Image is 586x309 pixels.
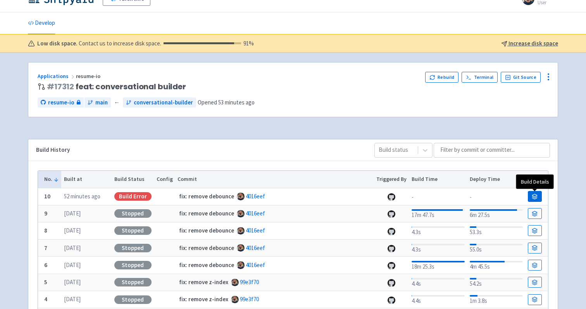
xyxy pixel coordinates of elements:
b: 7 [44,244,47,252]
b: 6 [44,261,47,269]
th: Triggered By [374,171,409,188]
time: 52 minutes ago [64,193,100,200]
div: 53.3s [470,225,523,237]
time: [DATE] [64,278,81,286]
b: 5 [44,278,47,286]
span: conversational-builder [134,98,193,107]
b: 10 [44,193,50,200]
a: resume-io [38,97,84,108]
div: Stopped [114,244,152,252]
b: 8 [44,227,47,234]
a: Build Details [528,208,542,219]
time: 53 minutes ago [218,99,255,106]
a: 4016eef [246,244,265,252]
div: 4m 45.5s [470,259,523,271]
a: 4016eef [246,261,265,269]
a: Develop [28,12,55,34]
strong: fix: remove z-index [179,295,228,303]
a: Terminal [462,72,498,83]
th: Commit [175,171,374,188]
div: 18m 25.3s [412,259,465,271]
span: resume-io [48,98,74,107]
span: Contact us to increase disk space. [79,39,254,48]
div: Stopped [114,295,152,304]
a: Build Details [528,243,542,253]
div: - [470,191,523,202]
a: #17312 [47,81,74,92]
a: Build Details [528,277,542,288]
span: Opened [198,99,255,106]
a: conversational-builder [123,97,196,108]
a: 4016eef [246,193,265,200]
button: Rebuild [425,72,458,83]
time: [DATE] [64,295,81,303]
div: 1m 3.8s [470,293,523,306]
strong: fix: remove debounce [179,227,234,234]
b: 4 [44,295,47,303]
a: Build Details [528,225,542,236]
div: Build Error [114,192,152,201]
span: ← [114,98,120,107]
th: Deploy Time [467,171,525,188]
a: 99e3f70 [240,278,259,286]
strong: fix: remove debounce [179,193,234,200]
span: main [95,98,108,107]
th: Build Time [409,171,467,188]
div: 17m 47.7s [412,208,465,220]
strong: fix: remove debounce [179,261,234,269]
div: 4.3s [412,225,465,237]
button: No. [44,175,59,183]
div: Stopped [114,261,152,269]
div: Stopped [114,226,152,235]
a: 4016eef [246,210,265,217]
time: [DATE] [64,210,81,217]
a: Build Details [528,191,542,202]
div: Build History [36,146,362,154]
div: Stopped [114,278,152,286]
div: 4.3s [412,242,465,254]
u: Increase disk space [508,40,558,47]
th: Built at [61,171,112,188]
div: Stopped [114,209,152,218]
a: Applications [38,73,76,80]
strong: fix: remove debounce [179,210,234,217]
a: Build Details [528,260,542,271]
time: [DATE] [64,227,81,234]
time: [DATE] [64,261,81,269]
a: Build Details [528,294,542,305]
b: 9 [44,210,47,217]
div: 54.2s [470,276,523,288]
div: 55.0s [470,242,523,254]
a: Git Source [501,72,541,83]
div: 91 % [164,39,254,48]
div: 4.4s [412,276,465,288]
span: feat: conversational builder [47,82,186,91]
b: Low disk space. [37,39,78,48]
a: main [84,97,111,108]
a: 4016eef [246,227,265,234]
time: [DATE] [64,244,81,252]
a: 99e3f70 [240,295,259,303]
th: Config [154,171,175,188]
th: Build Status [112,171,154,188]
div: 6m 27.5s [470,208,523,220]
strong: fix: remove z-index [179,278,228,286]
span: resume-io [76,73,102,80]
div: 4.4s [412,293,465,306]
strong: fix: remove debounce [179,244,234,252]
div: - [412,191,465,202]
input: Filter by commit or committer... [434,143,550,158]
